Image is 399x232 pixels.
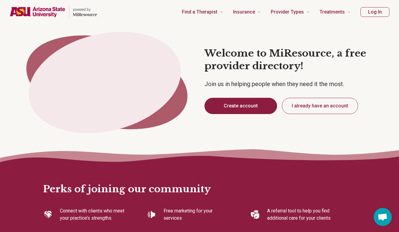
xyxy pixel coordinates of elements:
[320,8,345,16] span: Treatments
[73,7,97,12] p: powered by
[182,8,217,16] span: Find a Therapist
[10,2,97,22] a: Home page
[204,47,383,72] h1: Welcome to MiResource, a free provider directory!
[60,207,127,222] p: Connect with clients who meet your practice’s strengths
[360,7,389,17] button: Log In
[204,98,277,114] button: Create account
[233,8,255,16] span: Insurance
[282,98,358,114] button: I already have an account
[267,207,335,222] p: A referral tool to help you find additional care for your clients
[204,80,383,88] p: Join us in helping people when they need it the most.
[374,208,392,226] div: Open chat
[164,207,231,222] p: Free marketing for your services
[271,8,304,16] span: Provider Types
[43,164,356,196] h2: Perks of joining our community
